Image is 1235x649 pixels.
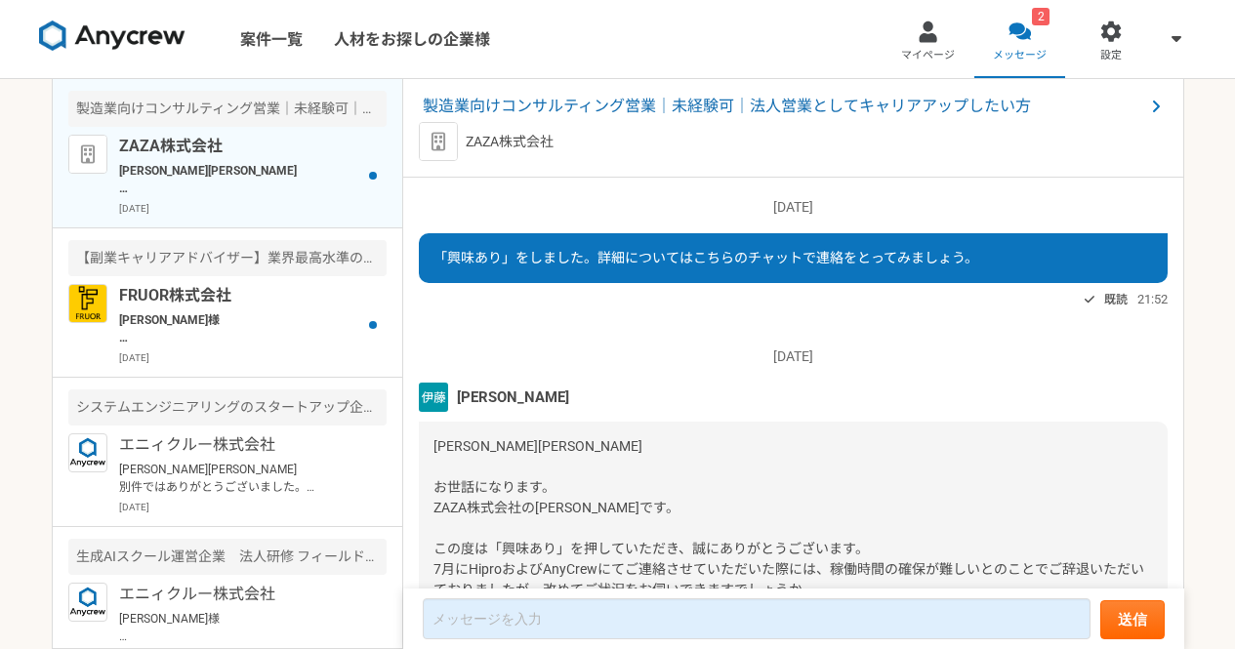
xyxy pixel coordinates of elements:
[68,583,107,622] img: logo_text_blue_01.png
[1137,290,1168,308] span: 21:52
[119,162,360,197] p: [PERSON_NAME][PERSON_NAME] お世話になります。 ZAZA株式会社の[PERSON_NAME]です。 この度は「興味あり」を押していただき、誠にありがとうございます。 7...
[68,433,107,472] img: logo_text_blue_01.png
[119,284,360,307] p: FRUOR株式会社
[119,350,387,365] p: [DATE]
[119,610,360,645] p: [PERSON_NAME]様 お返事遅れ申し訳ございません。 そちらの案件ご案内いただけますでしょうか？
[901,48,955,63] span: マイページ
[419,383,448,412] img: unnamed.png
[419,197,1168,218] p: [DATE]
[68,539,387,575] div: 生成AIスクール運営企業 法人研修 フィールドセールスリーダー候補
[457,386,569,408] span: [PERSON_NAME]
[39,20,185,52] img: 8DqYSo04kwAAAAASUVORK5CYII=
[419,346,1168,367] p: [DATE]
[119,461,360,496] p: [PERSON_NAME][PERSON_NAME] 別件ではありがとうございました。 こちら案件になりますがご興味のほどいかがでしょうか？ もしご興味あれば面談調整させていただきますのでご用命...
[1100,600,1165,639] button: 送信
[1104,288,1128,311] span: 既読
[993,48,1047,63] span: メッセージ
[119,583,360,606] p: エニィクルー株式会社
[68,284,107,323] img: FRUOR%E3%83%AD%E3%82%B3%E3%82%99.png
[1100,48,1122,63] span: 設定
[119,433,360,457] p: エニィクルー株式会社
[68,389,387,426] div: システムエンジニアリングのスタートアップ企業 生成AIの新規事業のセールスを募集
[433,250,978,265] span: 「興味あり」をしました。詳細についてはこちらのチャットで連絡をとってみましょう。
[68,135,107,174] img: default_org_logo-42cde973f59100197ec2c8e796e4974ac8490bb5b08a0eb061ff975e4574aa76.png
[68,91,387,127] div: 製造業向けコンサルティング営業｜未経験可｜法人営業としてキャリアアップしたい方
[466,132,554,152] p: ZAZA株式会社
[119,500,387,514] p: [DATE]
[119,311,360,346] p: [PERSON_NAME]様 お世話になっております。 FRUOR株式会社の[PERSON_NAME]でございます。 本日[DATE] 18:30 - 19:30より ご面談のご予約をいただいて...
[419,122,458,161] img: default_org_logo-42cde973f59100197ec2c8e796e4974ac8490bb5b08a0eb061ff975e4574aa76.png
[68,240,387,276] div: 【副業キャリアアドバイザー】業界最高水準の報酬率で還元します！
[119,201,387,216] p: [DATE]
[1032,8,1050,25] div: 2
[119,135,360,158] p: ZAZA株式会社
[423,95,1144,118] span: 製造業向けコンサルティング営業｜未経験可｜法人営業としてキャリアアップしたい方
